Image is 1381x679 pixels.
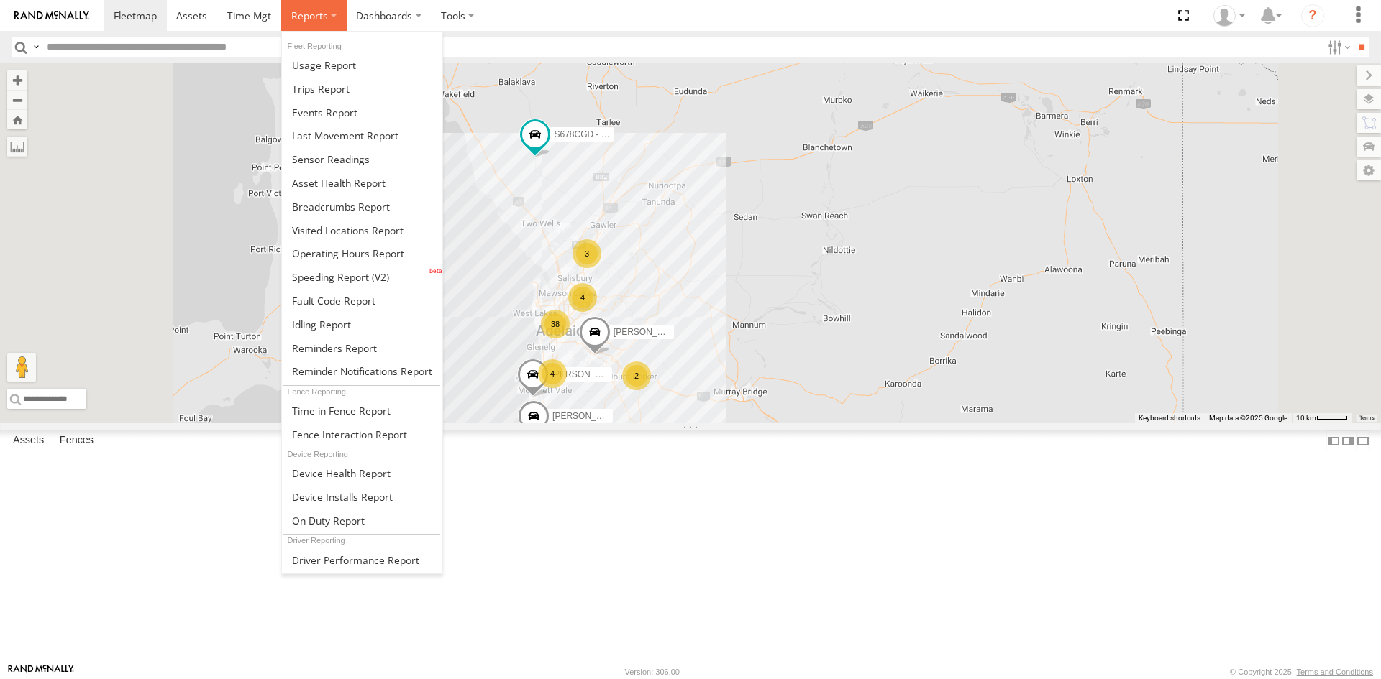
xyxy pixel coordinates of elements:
[282,195,442,218] a: Breadcrumbs Report
[1208,5,1250,27] div: Peter Lu
[1322,37,1353,57] label: Search Filter Options
[282,548,442,572] a: Driver Performance Report
[282,171,442,195] a: Asset Health Report
[552,410,624,420] span: [PERSON_NAME]
[541,310,570,338] div: 38
[1326,430,1341,451] label: Dock Summary Table to the Left
[554,129,665,139] span: S678CGD - Fridge It Sprinter
[1209,414,1287,422] span: Map data ©2025 Google
[282,241,442,265] a: Asset Operating Hours Report
[614,327,685,337] span: [PERSON_NAME]
[14,11,89,21] img: rand-logo.svg
[552,369,623,379] span: [PERSON_NAME]
[7,353,36,382] button: Drag Pegman onto the map to open Street View
[282,422,442,446] a: Fence Interaction Report
[282,461,442,485] a: Device Health Report
[1356,430,1370,451] label: Hide Summary Table
[1297,668,1373,676] a: Terms and Conditions
[1139,413,1200,423] button: Keyboard shortcuts
[282,218,442,242] a: Visited Locations Report
[282,509,442,532] a: On Duty Report
[7,137,27,157] label: Measure
[282,53,442,77] a: Usage Report
[1341,430,1355,451] label: Dock Summary Table to the Right
[53,431,101,451] label: Fences
[625,668,680,676] div: Version: 306.00
[1296,414,1316,422] span: 10 km
[6,431,51,451] label: Assets
[282,336,442,360] a: Reminders Report
[282,265,442,289] a: Fleet Speed Report (V2)
[282,147,442,171] a: Sensor Readings
[282,399,442,422] a: Time in Fences Report
[1292,413,1352,423] button: Map Scale: 10 km per 40 pixels
[7,70,27,90] button: Zoom in
[7,90,27,110] button: Zoom out
[538,359,567,388] div: 4
[7,110,27,129] button: Zoom Home
[282,360,442,384] a: Service Reminder Notifications Report
[1301,4,1324,27] i: ?
[30,37,42,57] label: Search Query
[282,101,442,124] a: Full Events Report
[1357,160,1381,180] label: Map Settings
[282,571,442,595] a: Assignment Report
[282,124,442,147] a: Last Movement Report
[622,361,651,390] div: 2
[282,313,442,336] a: Idling Report
[282,289,442,313] a: Fault Code Report
[8,665,74,679] a: Visit our Website
[568,283,597,312] div: 4
[1230,668,1373,676] div: © Copyright 2025 -
[573,239,601,268] div: 3
[282,485,442,509] a: Device Installs Report
[1359,415,1375,421] a: Terms (opens in new tab)
[282,77,442,101] a: Trips Report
